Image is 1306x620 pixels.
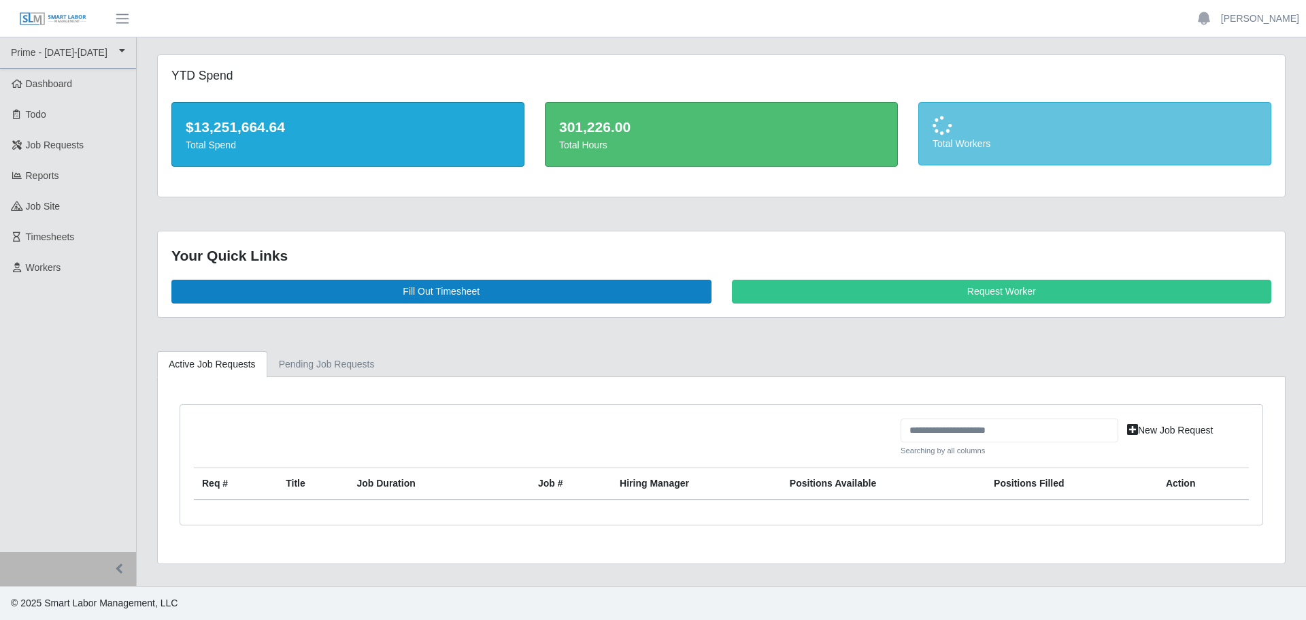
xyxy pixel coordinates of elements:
a: Active Job Requests [157,351,267,378]
th: Req # [194,468,278,500]
div: Total Workers [933,137,1257,151]
a: [PERSON_NAME] [1221,12,1299,26]
a: Request Worker [732,280,1272,304]
th: Title [278,468,348,500]
th: Hiring Manager [612,468,782,500]
div: Total Hours [559,138,884,152]
span: job site [26,201,61,212]
div: $13,251,664.64 [186,116,510,138]
a: Pending Job Requests [267,351,386,378]
h5: YTD Spend [171,69,524,83]
small: Searching by all columns [901,445,1118,457]
span: Job Requests [26,140,84,150]
a: New Job Request [1118,419,1222,442]
span: Todo [26,109,46,120]
img: SLM Logo [19,12,87,27]
div: Your Quick Links [171,245,1271,267]
span: Reports [26,170,59,181]
span: Timesheets [26,231,75,242]
div: 301,226.00 [559,116,884,138]
div: Total Spend [186,138,510,152]
th: Job # [530,468,612,500]
th: Job Duration [348,468,497,500]
th: Positions Filled [986,468,1158,500]
span: Dashboard [26,78,73,89]
span: © 2025 Smart Labor Management, LLC [11,598,178,608]
th: Action [1158,468,1249,500]
th: Positions Available [782,468,986,500]
a: Fill Out Timesheet [171,280,711,304]
span: Workers [26,262,61,273]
